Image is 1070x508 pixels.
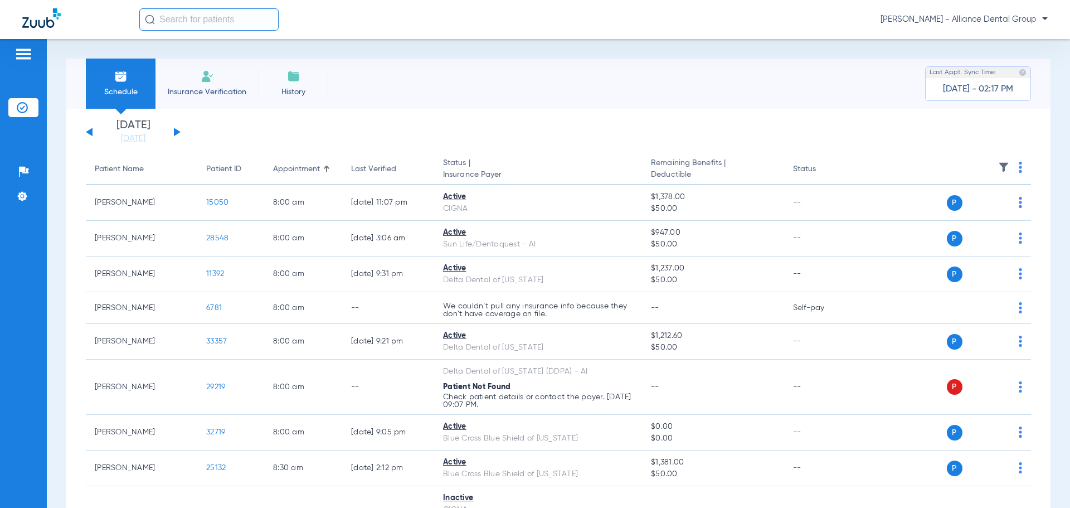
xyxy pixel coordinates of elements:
[443,274,633,286] div: Delta Dental of [US_STATE]
[784,324,859,360] td: --
[351,163,425,175] div: Last Verified
[164,86,250,98] span: Insurance Verification
[947,379,962,395] span: P
[784,451,859,486] td: --
[443,203,633,215] div: CIGNA
[273,163,320,175] div: Appointment
[443,457,633,468] div: Active
[443,330,633,342] div: Active
[264,292,342,324] td: 8:00 AM
[1019,197,1022,208] img: group-dot-blue.svg
[86,415,197,451] td: [PERSON_NAME]
[100,133,167,144] a: [DATE]
[998,162,1009,173] img: filter.svg
[651,239,775,250] span: $50.00
[642,154,784,185] th: Remaining Benefits |
[206,163,241,175] div: Patient ID
[443,302,633,318] p: We couldn’t pull any insurance info because they don’t have coverage on file.
[206,464,226,472] span: 25132
[1019,381,1022,393] img: group-dot-blue.svg
[651,274,775,286] span: $50.00
[351,163,396,175] div: Last Verified
[267,86,320,98] span: History
[206,383,225,391] span: 29219
[651,191,775,203] span: $1,378.00
[273,163,333,175] div: Appointment
[443,239,633,250] div: Sun Life/Dentaquest - AI
[264,221,342,257] td: 8:00 AM
[943,84,1013,95] span: [DATE] - 02:17 PM
[1019,336,1022,347] img: group-dot-blue.svg
[206,199,228,206] span: 15050
[651,169,775,181] span: Deductible
[784,257,859,292] td: --
[651,263,775,274] span: $1,237.00
[206,337,227,345] span: 33357
[86,360,197,415] td: [PERSON_NAME]
[264,360,342,415] td: 8:00 AM
[443,421,633,433] div: Active
[443,383,510,391] span: Patient Not Found
[947,231,962,246] span: P
[947,425,962,441] span: P
[86,292,197,324] td: [PERSON_NAME]
[95,163,144,175] div: Patient Name
[287,70,300,83] img: History
[651,342,775,354] span: $50.00
[145,14,155,25] img: Search Icon
[947,195,962,211] span: P
[264,451,342,486] td: 8:30 AM
[651,457,775,468] span: $1,381.00
[206,304,222,312] span: 6781
[443,169,633,181] span: Insurance Payer
[784,185,859,221] td: --
[881,14,1048,25] span: [PERSON_NAME] - Alliance Dental Group
[651,433,775,444] span: $0.00
[443,492,633,504] div: Inactive
[784,292,859,324] td: Self-pay
[14,47,32,61] img: hamburger-icon
[443,393,633,409] p: Check patient details or contact the payer. [DATE] 09:07 PM.
[100,120,167,144] li: [DATE]
[264,185,342,221] td: 8:00 AM
[443,227,633,239] div: Active
[1019,302,1022,313] img: group-dot-blue.svg
[139,8,279,31] input: Search for patients
[784,221,859,257] td: --
[1019,462,1022,473] img: group-dot-blue.svg
[206,270,224,278] span: 11392
[443,263,633,274] div: Active
[784,360,859,415] td: --
[86,324,197,360] td: [PERSON_NAME]
[443,468,633,480] div: Blue Cross Blue Shield of [US_STATE]
[342,185,434,221] td: [DATE] 11:07 PM
[651,227,775,239] span: $947.00
[947,267,962,282] span: P
[86,185,197,221] td: [PERSON_NAME]
[342,292,434,324] td: --
[1019,162,1022,173] img: group-dot-blue.svg
[651,468,775,480] span: $50.00
[342,257,434,292] td: [DATE] 9:31 PM
[342,451,434,486] td: [DATE] 2:12 PM
[1019,427,1022,438] img: group-dot-blue.svg
[434,154,642,185] th: Status |
[651,304,659,312] span: --
[86,221,197,257] td: [PERSON_NAME]
[114,70,128,83] img: Schedule
[206,234,228,242] span: 28548
[947,461,962,476] span: P
[342,221,434,257] td: [DATE] 3:06 AM
[342,415,434,451] td: [DATE] 9:05 PM
[1019,233,1022,244] img: group-dot-blue.svg
[1019,268,1022,279] img: group-dot-blue.svg
[651,383,659,391] span: --
[86,257,197,292] td: [PERSON_NAME]
[342,360,434,415] td: --
[651,421,775,433] span: $0.00
[443,191,633,203] div: Active
[784,154,859,185] th: Status
[784,415,859,451] td: --
[206,163,255,175] div: Patient ID
[651,203,775,215] span: $50.00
